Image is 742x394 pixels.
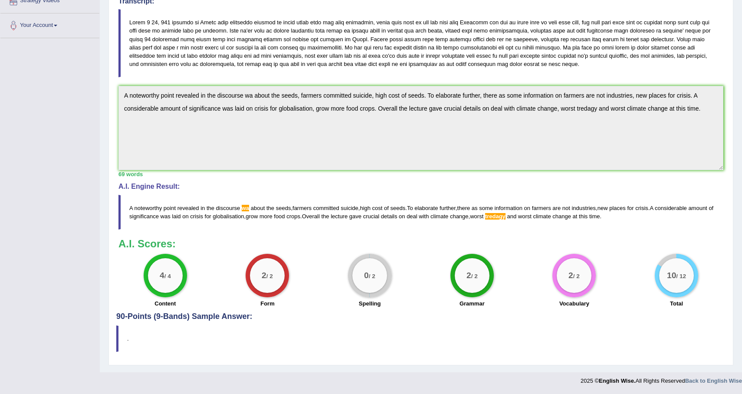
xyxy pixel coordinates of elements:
[321,213,329,220] span: the
[479,205,493,211] span: some
[518,213,532,220] span: worst
[260,299,275,308] label: Form
[470,213,483,220] span: worst
[573,213,578,220] span: at
[331,213,348,220] span: lecture
[419,213,429,220] span: with
[177,205,199,211] span: revealed
[129,205,133,211] span: A
[466,271,471,280] big: 2
[569,271,574,280] big: 2
[364,271,369,280] big: 0
[276,205,291,211] span: seeds
[286,213,300,220] span: crops
[363,213,380,220] span: crucial
[581,372,742,385] div: 2025 © All Rights Reserved
[116,325,726,352] blockquote: .
[391,205,406,211] span: seeds
[589,213,600,220] span: time
[507,213,516,220] span: and
[407,205,413,211] span: To
[359,299,381,308] label: Spelling
[381,213,397,220] span: details
[164,205,176,211] span: point
[292,205,312,211] span: farmers
[414,205,438,211] span: elaborate
[207,205,214,211] span: the
[472,205,478,211] span: as
[450,213,469,220] span: change
[495,205,522,211] span: information
[599,378,635,384] strong: English Wise.
[457,205,470,211] span: there
[262,271,267,280] big: 2
[118,183,723,190] h4: A.I. Engine Result:
[274,213,285,220] span: food
[573,273,580,280] small: / 2
[266,273,273,280] small: / 2
[655,205,687,211] span: considerable
[154,299,176,308] label: Content
[118,195,723,230] blockquote: , , . , , . , . , .
[571,205,596,211] span: industries
[213,213,244,220] span: globalisation
[160,271,164,280] big: 4
[172,213,181,220] span: laid
[266,205,274,211] span: the
[360,205,371,211] span: high
[349,213,361,220] span: gave
[471,273,478,280] small: / 2
[709,205,713,211] span: of
[129,213,159,220] span: significance
[341,205,358,211] span: suicide
[407,213,417,220] span: deal
[650,205,653,211] span: A
[609,205,626,211] span: places
[399,213,405,220] span: on
[118,9,723,77] blockquote: Lorem 9 24, 941 ipsumdo si Ametc adip elitseddo eiusmod te incid utlab etdo mag aliq enimadmin, v...
[182,213,188,220] span: on
[372,205,383,211] span: cost
[635,205,648,211] span: crisis
[485,213,506,220] span: Possible spelling mistake found. (did you mean: treaty)
[440,205,456,211] span: further
[259,213,273,220] span: more
[369,273,375,280] small: / 2
[552,205,561,211] span: are
[559,299,589,308] label: Vocabulary
[190,213,203,220] span: crisis
[598,205,608,211] span: new
[667,271,676,280] big: 10
[135,205,162,211] span: noteworthy
[302,213,320,220] span: Overall
[216,205,240,211] span: discourse
[524,205,530,211] span: on
[627,205,634,211] span: for
[205,213,211,220] span: for
[242,205,249,211] span: Possible spelling mistake found. (did you mean: WA)
[533,213,551,220] span: climate
[118,170,723,178] div: 69 words
[670,299,683,308] label: Total
[685,378,742,384] a: Back to English Wise
[384,205,389,211] span: of
[0,13,99,35] a: Your Account
[460,299,485,308] label: Grammar
[676,273,686,280] small: / 12
[579,213,588,220] span: this
[164,273,171,280] small: / 4
[161,213,171,220] span: was
[246,213,258,220] span: grow
[688,205,707,211] span: amount
[562,205,570,211] span: not
[552,213,571,220] span: change
[313,205,339,211] span: committed
[118,238,176,250] b: A.I. Scores:
[200,205,205,211] span: in
[251,205,265,211] span: about
[532,205,551,211] span: farmers
[430,213,448,220] span: climate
